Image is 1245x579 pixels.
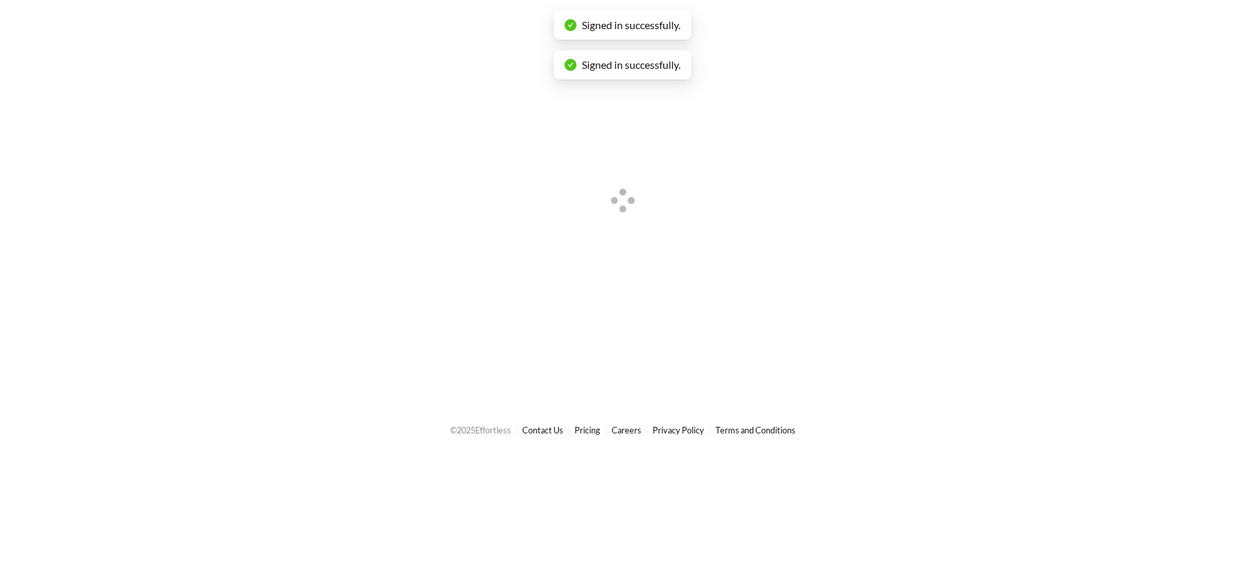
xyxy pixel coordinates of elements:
[582,19,680,31] span: Signed in successfully.
[565,59,576,71] span: check-circle
[575,425,600,435] a: Pricing
[715,425,796,435] a: Terms and Conditions
[582,58,680,71] span: Signed in successfully.
[522,425,563,435] a: Contact Us
[653,425,704,435] a: Privacy Policy
[450,425,511,435] span: © 2025 Effortless
[565,19,576,31] span: check-circle
[612,425,641,435] a: Careers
